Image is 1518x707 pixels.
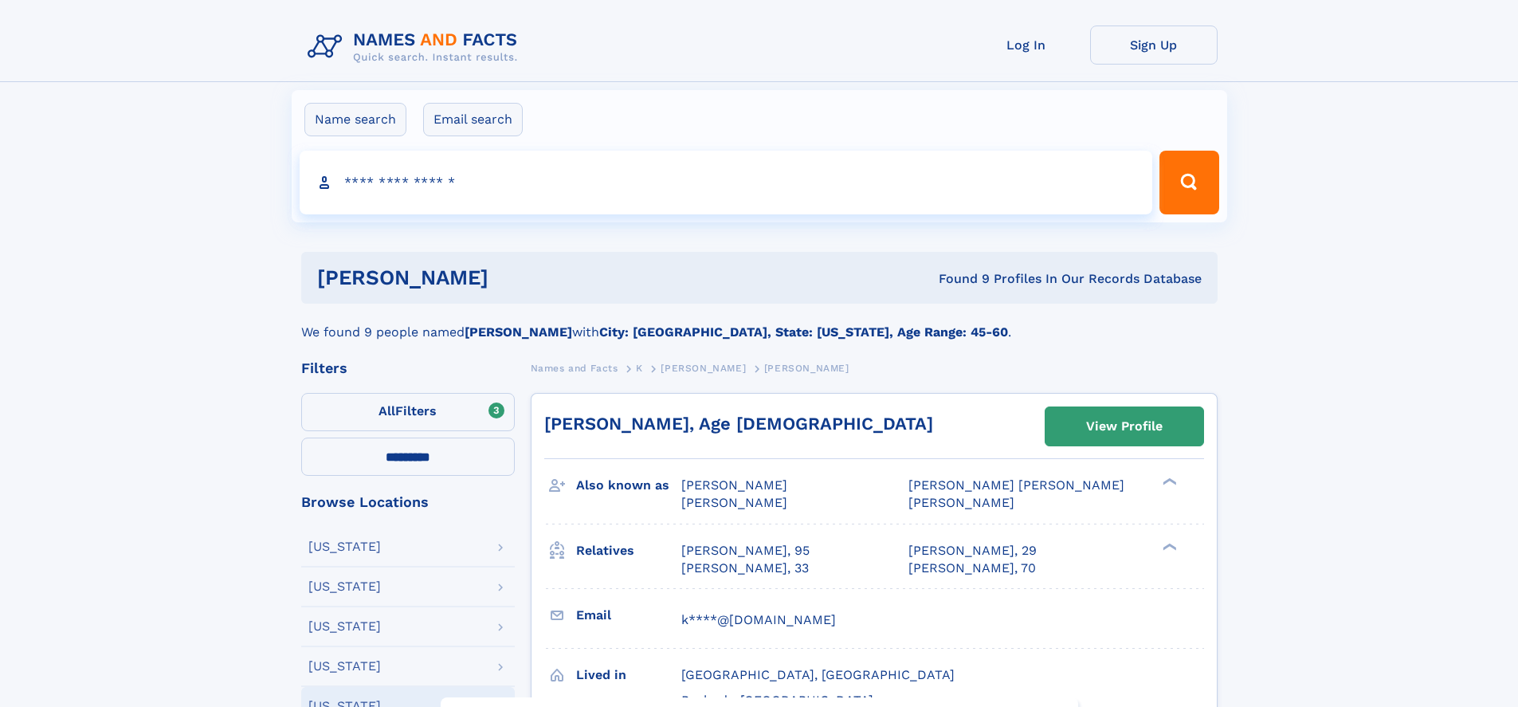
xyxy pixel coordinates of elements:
[423,103,523,136] label: Email search
[661,358,746,378] a: [PERSON_NAME]
[576,602,681,629] h3: Email
[908,495,1014,510] span: [PERSON_NAME]
[681,667,955,682] span: [GEOGRAPHIC_DATA], [GEOGRAPHIC_DATA]
[317,268,714,288] h1: [PERSON_NAME]
[1159,151,1218,214] button: Search Button
[661,363,746,374] span: [PERSON_NAME]
[1045,407,1203,446] a: View Profile
[1090,26,1218,65] a: Sign Up
[300,151,1153,214] input: search input
[308,660,381,673] div: [US_STATE]
[681,560,809,577] a: [PERSON_NAME], 33
[301,304,1218,342] div: We found 9 people named with .
[764,363,849,374] span: [PERSON_NAME]
[1159,541,1178,552] div: ❯
[301,393,515,431] label: Filters
[576,537,681,564] h3: Relatives
[908,560,1036,577] a: [PERSON_NAME], 70
[681,495,787,510] span: [PERSON_NAME]
[713,270,1202,288] div: Found 9 Profiles In Our Records Database
[301,495,515,509] div: Browse Locations
[531,358,618,378] a: Names and Facts
[544,414,933,434] a: [PERSON_NAME], Age [DEMOGRAPHIC_DATA]
[636,363,643,374] span: K
[1086,408,1163,445] div: View Profile
[308,620,381,633] div: [US_STATE]
[963,26,1090,65] a: Log In
[576,472,681,499] h3: Also known as
[599,324,1008,340] b: City: [GEOGRAPHIC_DATA], State: [US_STATE], Age Range: 45-60
[379,403,395,418] span: All
[308,540,381,553] div: [US_STATE]
[465,324,572,340] b: [PERSON_NAME]
[1159,477,1178,487] div: ❯
[908,477,1124,493] span: [PERSON_NAME] [PERSON_NAME]
[576,662,681,689] h3: Lived in
[681,477,787,493] span: [PERSON_NAME]
[301,361,515,375] div: Filters
[636,358,643,378] a: K
[681,542,810,560] a: [PERSON_NAME], 95
[304,103,406,136] label: Name search
[301,26,531,69] img: Logo Names and Facts
[308,580,381,593] div: [US_STATE]
[908,542,1037,560] a: [PERSON_NAME], 29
